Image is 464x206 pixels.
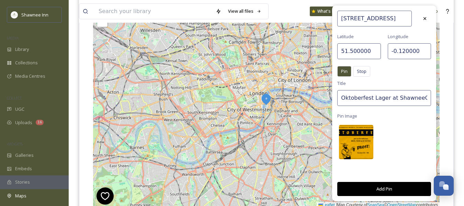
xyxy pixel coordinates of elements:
[337,113,357,119] span: Pin Image
[21,12,48,18] span: Shawnee Inn
[337,90,431,106] input: City Centre
[385,4,441,18] a: [PERSON_NAME] Wo
[388,43,431,59] input: -0.1200
[337,80,346,87] span: Title
[36,120,44,125] div: 16
[15,179,30,185] span: Stories
[15,152,34,159] span: Galleries
[15,119,32,126] span: Uploads
[15,106,24,112] span: UGC
[434,176,454,196] button: Open Chat
[337,11,412,26] input: Address Search
[15,73,45,79] span: Media Centres
[310,7,344,16] a: What's New
[388,33,408,40] span: Longitude
[11,11,18,18] img: shawnee-300x300.jpg
[337,43,381,59] input: 51.5000
[15,193,26,199] span: Maps
[339,125,373,159] img: Oktoberfest.png
[7,95,22,100] span: COLLECT
[100,17,105,26] span: −
[260,93,272,105] img: Marker
[341,68,348,75] span: Pin
[225,4,265,18] a: View all files
[15,165,32,172] span: Embeds
[7,35,19,41] span: MEDIA
[7,141,23,147] span: WIDGETS
[95,4,212,19] input: Search your library
[15,59,38,66] span: Collections
[357,68,366,75] span: Stop
[15,46,29,53] span: Library
[337,182,431,196] button: Add Pin
[337,33,354,40] span: Latitude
